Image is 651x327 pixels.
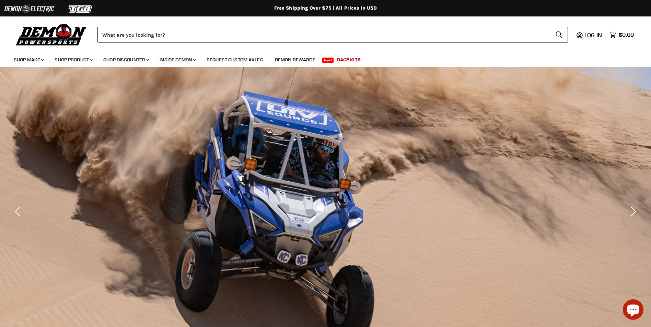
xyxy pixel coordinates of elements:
[9,53,48,67] a: Shop Make
[581,32,606,38] a: Log in
[619,32,634,38] span: $0.00
[9,50,632,67] ul: Main menu
[201,53,268,67] a: Request Custom Axles
[98,53,153,67] a: Shop Discounted
[49,53,97,67] a: Shop Product
[550,27,568,43] button: Search
[14,22,89,47] img: Demon Powersports
[625,205,639,218] button: Next
[154,53,200,67] a: Inside Demon
[97,27,568,43] form: Product
[270,53,321,67] a: Demon Rewards
[97,27,550,43] input: Search
[606,30,637,40] a: $0.00
[584,32,602,38] span: Log in
[51,5,600,11] div: Free Shipping Over $75 | All Prices In USD
[55,2,106,15] img: TGB Logo 2
[332,53,366,67] a: Race Kits
[621,299,646,322] inbox-online-store-chat: Shopify online store chat
[3,2,55,15] img: Demon Electric Logo 2
[322,58,334,63] span: New!
[12,205,26,218] button: Previous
